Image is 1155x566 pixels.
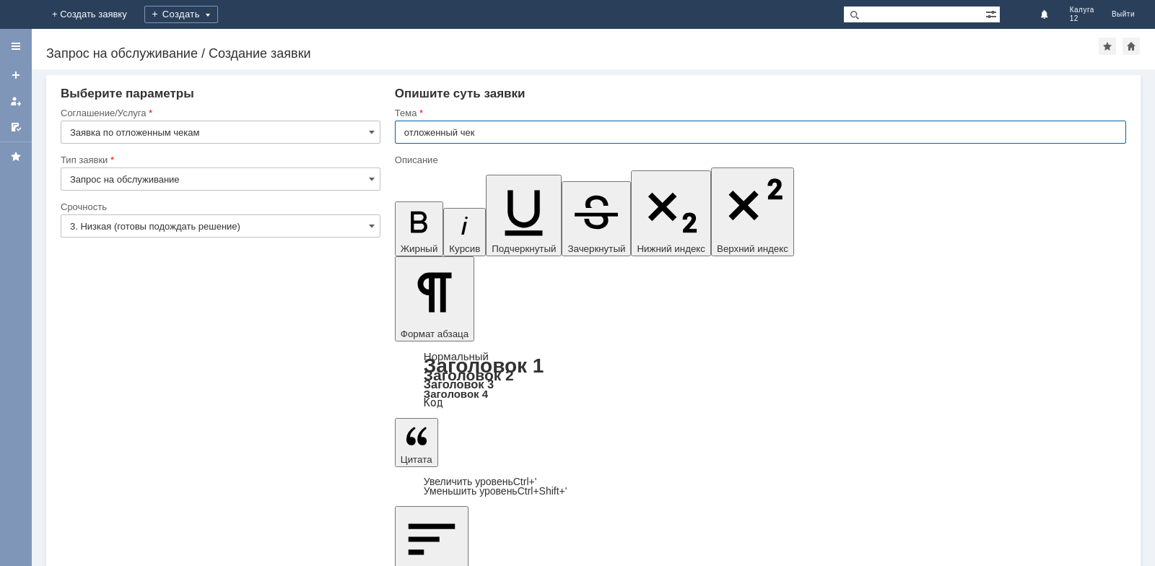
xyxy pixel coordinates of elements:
span: Выберите параметры [61,87,194,100]
a: Decrease [424,485,567,497]
div: Добавить в избранное [1099,38,1116,55]
a: Заголовок 1 [424,354,544,377]
span: Формат абзаца [401,328,468,339]
a: Заголовок 3 [424,378,494,391]
span: Жирный [401,243,438,254]
span: Верхний индекс [717,243,788,254]
div: Сделать домашней страницей [1123,38,1140,55]
a: Мои заявки [4,90,27,113]
span: Цитата [401,454,432,465]
div: Соглашение/Услуга [61,108,378,118]
span: Ctrl+' [513,476,537,487]
button: Зачеркнутый [562,181,631,256]
button: Жирный [395,201,444,256]
a: Заголовок 4 [424,388,488,400]
span: Опишите суть заявки [395,87,526,100]
span: Подчеркнутый [492,243,556,254]
button: Подчеркнутый [486,175,562,256]
a: Increase [424,476,537,487]
div: Тип заявки [61,155,378,165]
span: Расширенный поиск [985,6,1000,20]
button: Верхний индекс [711,167,794,256]
div: Тема [395,108,1123,118]
div: Запрос на обслуживание / Создание заявки [46,46,1099,61]
span: Ctrl+Shift+' [518,485,567,497]
span: Калуга [1070,6,1094,14]
button: Нижний индекс [631,170,711,256]
span: Зачеркнутый [567,243,625,254]
a: Нормальный [424,350,489,362]
div: Описание [395,155,1123,165]
button: Цитата [395,418,438,467]
div: Цитата [395,477,1126,496]
a: Мои согласования [4,116,27,139]
div: Срочность [61,202,378,212]
div: Формат абзаца [395,352,1126,408]
span: Нижний индекс [637,243,705,254]
a: Заголовок 2 [424,367,514,383]
span: 12 [1070,14,1094,23]
a: Код [424,396,443,409]
span: Курсив [449,243,480,254]
a: Создать заявку [4,64,27,87]
button: Формат абзаца [395,256,474,341]
div: Создать [144,6,218,23]
button: Курсив [443,208,486,256]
